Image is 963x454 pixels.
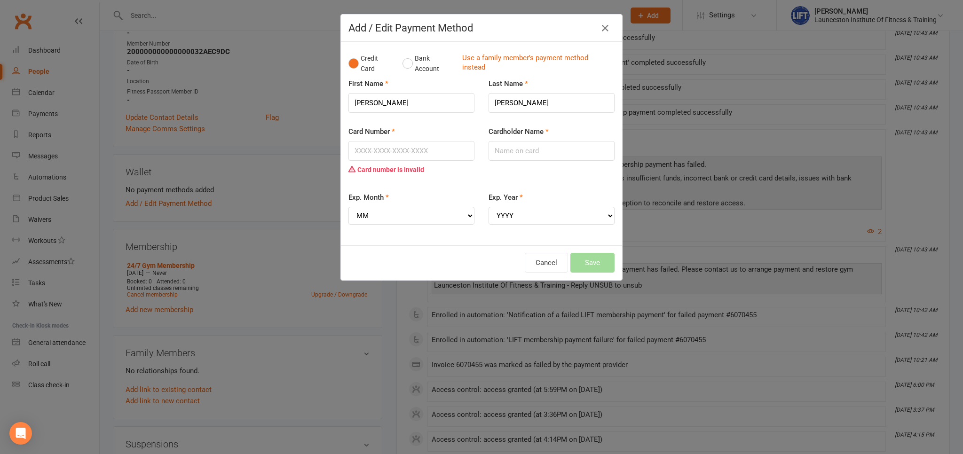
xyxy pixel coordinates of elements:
button: Close [598,21,613,36]
div: Open Intercom Messenger [9,422,32,445]
input: XXXX-XXXX-XXXX-XXXX [348,141,474,161]
button: Bank Account [403,49,455,78]
label: Card Number [348,126,395,137]
div: Card number is invalid [348,161,474,179]
label: Cardholder Name [489,126,549,137]
label: First Name [348,78,388,89]
input: Name on card [489,141,615,161]
label: Exp. Year [489,192,523,203]
button: Cancel [525,253,568,273]
a: Use a family member's payment method instead [462,53,610,74]
button: Credit Card [348,49,393,78]
label: Exp. Month [348,192,389,203]
label: Last Name [489,78,528,89]
h4: Add / Edit Payment Method [348,22,615,34]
